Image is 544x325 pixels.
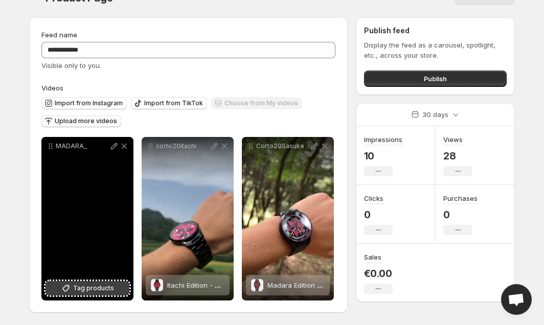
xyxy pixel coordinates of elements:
p: MADARA_ [56,142,109,150]
h3: Sales [364,252,381,262]
span: Videos [41,84,63,92]
p: 28 [443,150,472,162]
span: Tag products [73,283,114,293]
span: Feed name [41,31,77,39]
h3: Clicks [364,193,383,203]
h3: Views [443,134,463,145]
div: Corto20SasukeMadara Edition - ShinraTime™Madara Edition - ShinraTime™ [242,137,334,300]
span: Import from TikTok [144,99,203,107]
h2: Publish feed [364,26,507,36]
button: Publish [364,71,507,87]
p: Display the feed as a carousel, spotlight, etc., across your store. [364,40,507,60]
span: Upload more videos [55,117,117,125]
span: Itachi Edition - ShinraTime™ [167,281,255,289]
span: Visible only to you. [41,61,101,69]
div: MADARA_Tag products [41,137,133,300]
p: 0 [364,208,393,221]
button: Upload more videos [41,115,121,127]
img: Itachi Edition - ShinraTime™ [151,279,163,291]
p: 0 [443,208,478,221]
p: 30 days [422,109,448,120]
p: €0.00 [364,267,393,280]
img: Madara Edition - ShinraTime™ [251,279,263,291]
span: Publish [424,74,447,84]
button: Tag products [46,281,129,295]
h3: Impressions [364,134,402,145]
a: Open chat [501,284,532,315]
button: Import from TikTok [131,97,207,109]
p: 10 [364,150,402,162]
span: Madara Edition - ShinraTime™ [267,281,362,289]
h3: Purchases [443,193,478,203]
p: Corto20Sasuke [256,142,309,150]
p: corto20itachi [156,142,209,150]
div: corto20itachiItachi Edition - ShinraTime™Itachi Edition - ShinraTime™ [142,137,234,300]
span: Import from Instagram [55,99,123,107]
button: Import from Instagram [41,97,127,109]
